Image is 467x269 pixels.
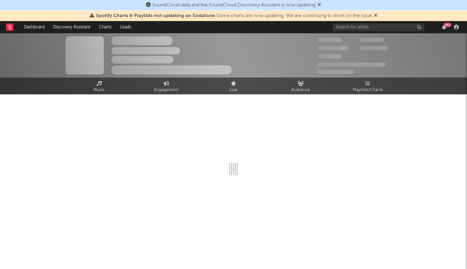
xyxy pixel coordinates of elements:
[442,25,446,30] button: 99+
[334,78,401,94] a: Playlists/Charts
[333,24,424,31] input: Search for artists
[291,86,310,94] span: Audience
[230,86,237,94] span: Live
[20,21,49,33] a: Dashboard
[94,86,105,94] span: Music
[317,3,321,8] span: Dismiss
[95,21,116,33] a: Charts
[200,78,267,94] a: Live
[152,3,316,8] span: SoundCloud data and the SoundCloud Discovery Assistant is now updating
[116,21,135,33] a: Leads
[66,78,133,94] a: Music
[360,38,384,42] span: 100,000
[317,38,342,42] span: 300,000
[353,86,383,94] span: Playlists/Charts
[96,13,215,18] span: Spotify Charts & Playlists not updating on Sodatone
[444,23,451,27] div: 99 +
[317,70,353,74] span: Jump Score: 85.0
[267,78,334,94] a: Audience
[317,54,342,58] span: 100,000
[317,46,349,50] span: 50,000,000
[49,21,95,33] a: Discovery Assistant
[133,78,200,94] a: Engagement
[360,46,388,50] span: 1,000,000
[154,86,179,94] span: Engagement
[374,13,378,18] span: Dismiss
[96,13,372,18] span: : Some charts are now updating. We are continuing to work on the issue
[317,63,386,67] span: 50,000,000 Monthly Listeners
